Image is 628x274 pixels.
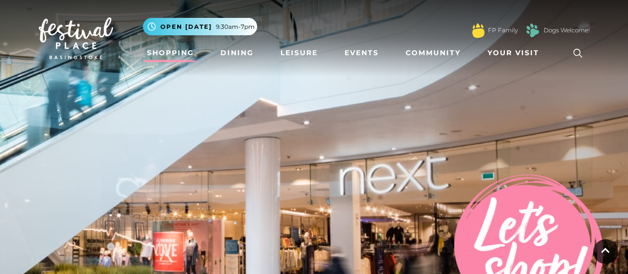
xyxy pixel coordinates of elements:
[484,44,548,62] a: Your Visit
[488,26,518,35] a: FP Family
[216,22,255,31] span: 9.30am-7pm
[488,48,539,58] span: Your Visit
[39,17,113,59] img: Festival Place Logo
[143,44,198,62] a: Shopping
[544,26,590,35] a: Dogs Welcome!
[402,44,465,62] a: Community
[341,44,383,62] a: Events
[143,18,257,35] button: Open [DATE] 9.30am-7pm
[160,22,212,31] span: Open [DATE]
[277,44,322,62] a: Leisure
[216,44,258,62] a: Dining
